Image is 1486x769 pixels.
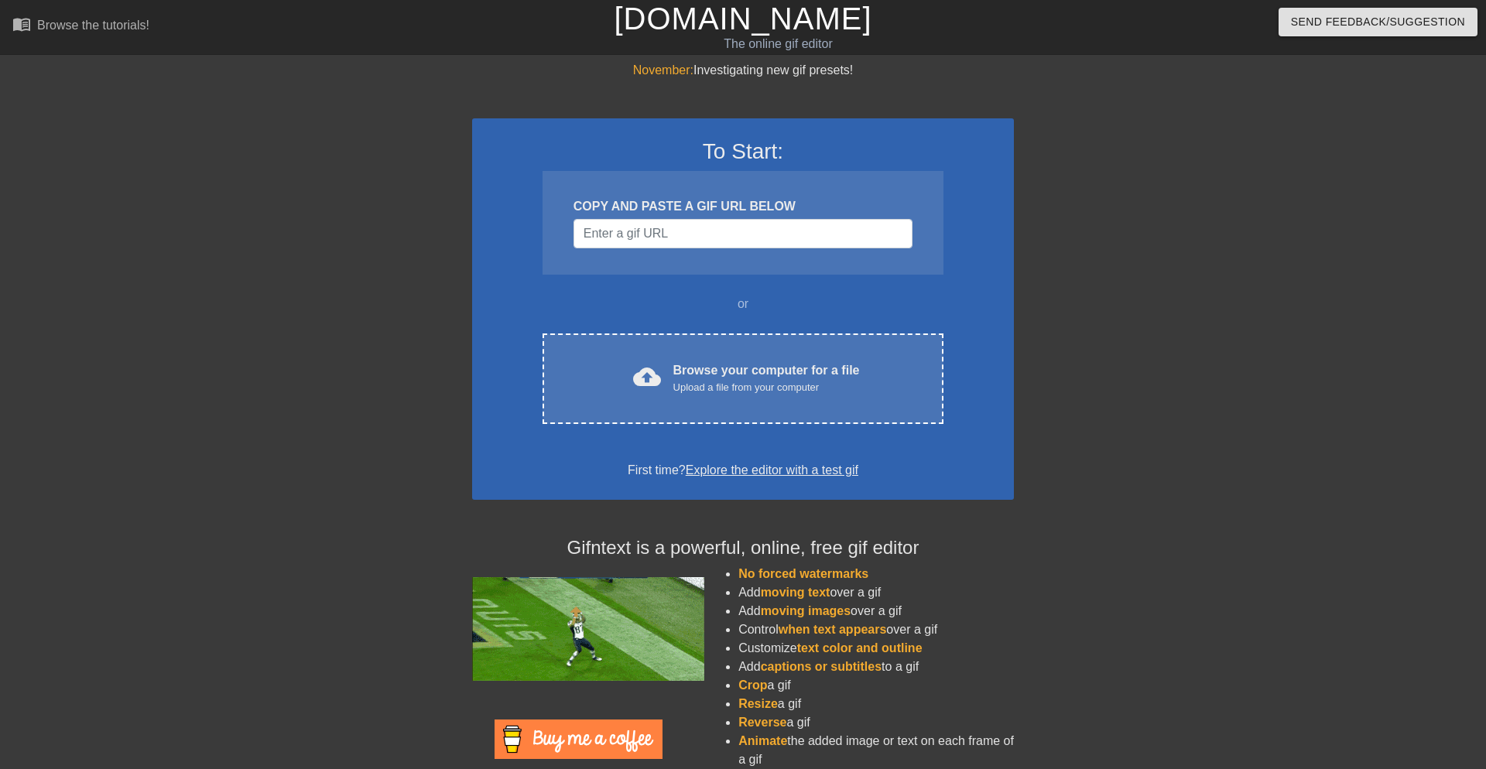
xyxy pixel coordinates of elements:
[797,641,923,655] span: text color and outline
[492,138,994,165] h3: To Start:
[495,719,663,759] img: Buy Me A Coffee
[738,639,1014,658] li: Customize
[738,695,1014,713] li: a gif
[738,658,1014,676] li: Add to a gif
[738,734,787,747] span: Animate
[1279,8,1477,36] button: Send Feedback/Suggestion
[633,63,693,77] span: November:
[779,623,887,636] span: when text appears
[1291,12,1465,32] span: Send Feedback/Suggestion
[503,35,1053,53] div: The online gif editor
[738,732,1014,769] li: the added image or text on each frame of a gif
[738,583,1014,602] li: Add over a gif
[37,19,149,32] div: Browse the tutorials!
[574,219,912,248] input: Username
[12,15,31,33] span: menu_book
[738,676,1014,695] li: a gif
[574,197,912,216] div: COPY AND PASTE A GIF URL BELOW
[738,567,868,580] span: No forced watermarks
[472,61,1014,80] div: Investigating new gif presets!
[12,15,149,39] a: Browse the tutorials!
[738,602,1014,620] li: Add over a gif
[761,660,882,673] span: captions or subtitles
[738,697,778,710] span: Resize
[738,678,767,692] span: Crop
[614,2,871,36] a: [DOMAIN_NAME]
[738,620,1014,639] li: Control over a gif
[673,380,860,395] div: Upload a file from your computer
[492,461,994,480] div: First time?
[512,295,974,313] div: or
[761,586,830,599] span: moving text
[686,463,858,477] a: Explore the editor with a test gif
[761,604,851,617] span: moving images
[633,363,661,391] span: cloud_upload
[738,713,1014,732] li: a gif
[472,537,1014,559] h4: Gifntext is a powerful, online, free gif editor
[738,716,786,729] span: Reverse
[673,361,860,395] div: Browse your computer for a file
[472,577,704,681] img: football_small.gif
